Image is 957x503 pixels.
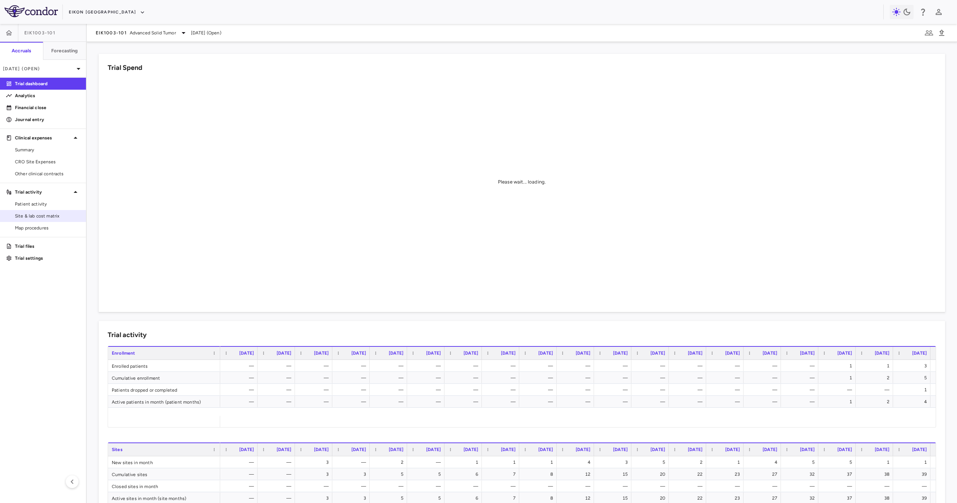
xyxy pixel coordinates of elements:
[713,360,740,372] div: —
[15,80,80,87] p: Trial dashboard
[227,396,254,408] div: —
[96,30,127,36] span: EIK1003-101
[676,360,702,372] div: —
[750,396,777,408] div: —
[112,351,135,356] span: Enrollment
[713,480,740,492] div: —
[713,396,740,408] div: —
[800,447,815,452] span: [DATE]
[676,468,702,480] div: 22
[676,456,702,468] div: 2
[489,456,516,468] div: 1
[339,360,366,372] div: —
[302,384,329,396] div: —
[601,396,628,408] div: —
[638,372,665,384] div: —
[638,396,665,408] div: —
[15,104,80,111] p: Financial close
[713,456,740,468] div: 1
[638,480,665,492] div: —
[112,447,123,452] span: Sites
[900,480,927,492] div: —
[750,384,777,396] div: —
[875,351,889,356] span: [DATE]
[638,360,665,372] div: —
[526,384,553,396] div: —
[526,468,553,480] div: 8
[862,468,889,480] div: 38
[264,468,291,480] div: —
[108,372,220,383] div: Cumulative enrollment
[788,480,815,492] div: —
[862,384,889,396] div: —
[15,243,80,250] p: Trial files
[501,351,516,356] span: [DATE]
[264,396,291,408] div: —
[227,468,254,480] div: —
[339,372,366,384] div: —
[3,65,74,72] p: [DATE] (Open)
[227,372,254,384] div: —
[676,480,702,492] div: —
[526,480,553,492] div: —
[451,360,478,372] div: —
[563,372,590,384] div: —
[414,396,441,408] div: —
[638,468,665,480] div: 20
[451,384,478,396] div: —
[825,468,852,480] div: 37
[451,372,478,384] div: —
[264,360,291,372] div: —
[862,372,889,384] div: 2
[788,456,815,468] div: 5
[489,480,516,492] div: —
[489,396,516,408] div: —
[464,351,478,356] span: [DATE]
[302,468,329,480] div: 3
[788,468,815,480] div: 32
[563,480,590,492] div: —
[501,447,516,452] span: [DATE]
[638,456,665,468] div: 5
[108,480,220,492] div: Closed sites in month
[788,384,815,396] div: —
[750,360,777,372] div: —
[15,201,80,207] span: Patient activity
[376,468,403,480] div: 5
[613,351,628,356] span: [DATE]
[376,480,403,492] div: —
[302,396,329,408] div: —
[451,480,478,492] div: —
[676,384,702,396] div: —
[601,456,628,468] div: 3
[676,396,702,408] div: —
[538,351,553,356] span: [DATE]
[376,384,403,396] div: —
[688,351,702,356] span: [DATE]
[426,351,441,356] span: [DATE]
[227,480,254,492] div: —
[763,351,777,356] span: [DATE]
[191,30,221,36] span: [DATE] (Open)
[825,480,852,492] div: —
[24,30,55,36] span: EIK1003-101
[638,384,665,396] div: —
[489,468,516,480] div: 7
[825,456,852,468] div: 5
[601,468,628,480] div: 15
[376,456,403,468] div: 2
[788,360,815,372] div: —
[526,360,553,372] div: —
[15,135,71,141] p: Clinical expenses
[314,447,329,452] span: [DATE]
[351,447,366,452] span: [DATE]
[389,447,403,452] span: [DATE]
[227,456,254,468] div: —
[451,468,478,480] div: 6
[339,396,366,408] div: —
[15,170,80,177] span: Other clinical contracts
[264,480,291,492] div: —
[601,360,628,372] div: —
[526,396,553,408] div: —
[69,6,145,18] button: Eikon [GEOGRAPHIC_DATA]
